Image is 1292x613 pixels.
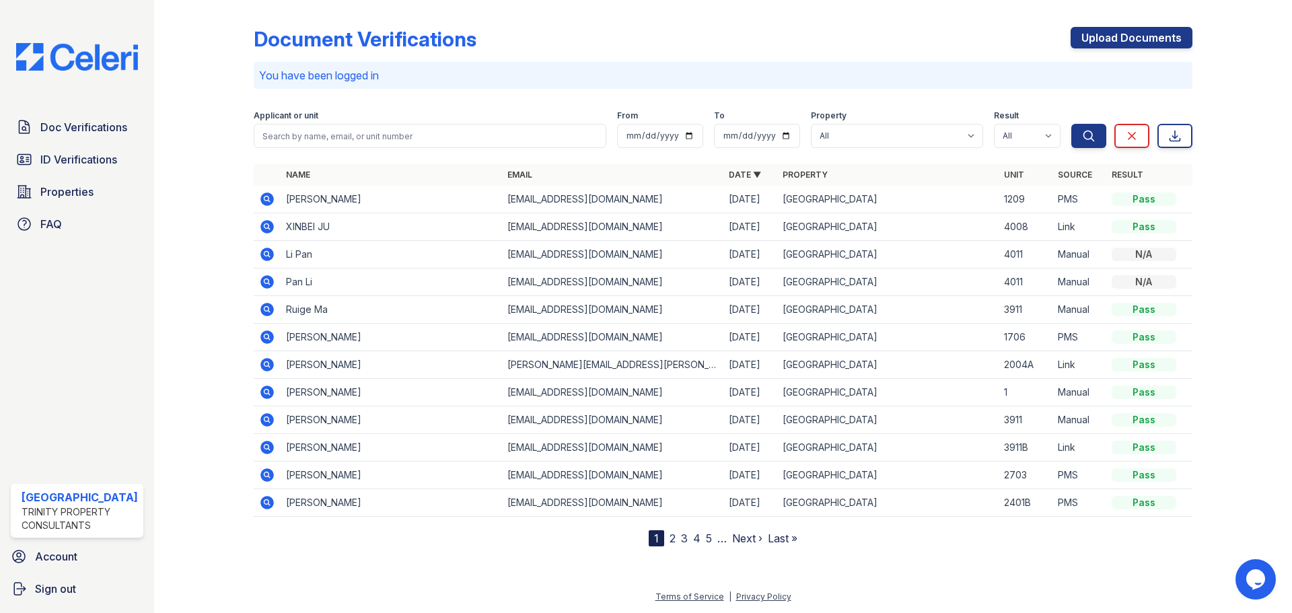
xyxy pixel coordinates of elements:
td: [DATE] [723,379,777,406]
span: FAQ [40,216,62,232]
td: 2004A [999,351,1052,379]
a: Sign out [5,575,149,602]
td: [GEOGRAPHIC_DATA] [777,324,999,351]
a: Next › [732,532,762,545]
td: [GEOGRAPHIC_DATA] [777,351,999,379]
a: Unit [1004,170,1024,180]
td: [PERSON_NAME] [281,379,502,406]
div: Trinity Property Consultants [22,505,138,532]
td: 1706 [999,324,1052,351]
label: Result [994,110,1019,121]
td: [PERSON_NAME] [281,186,502,213]
td: [EMAIL_ADDRESS][DOMAIN_NAME] [502,406,723,434]
div: Pass [1112,413,1176,427]
div: N/A [1112,248,1176,261]
p: You have been logged in [259,67,1187,83]
a: Last » [768,532,797,545]
div: N/A [1112,275,1176,289]
label: To [714,110,725,121]
td: XINBEI JU [281,213,502,241]
div: Pass [1112,441,1176,454]
a: 5 [706,532,712,545]
td: [PERSON_NAME][EMAIL_ADDRESS][PERSON_NAME][DOMAIN_NAME] [502,351,723,379]
a: 3 [681,532,688,545]
td: [PERSON_NAME] [281,406,502,434]
td: [EMAIL_ADDRESS][DOMAIN_NAME] [502,462,723,489]
label: From [617,110,638,121]
td: [EMAIL_ADDRESS][DOMAIN_NAME] [502,324,723,351]
td: [GEOGRAPHIC_DATA] [777,434,999,462]
a: Name [286,170,310,180]
td: [DATE] [723,489,777,517]
a: Account [5,543,149,570]
td: 1 [999,379,1052,406]
td: Manual [1052,296,1106,324]
div: Pass [1112,358,1176,371]
td: [DATE] [723,406,777,434]
td: [GEOGRAPHIC_DATA] [777,241,999,268]
td: [GEOGRAPHIC_DATA] [777,213,999,241]
td: [GEOGRAPHIC_DATA] [777,268,999,296]
td: Link [1052,351,1106,379]
div: Pass [1112,386,1176,399]
td: [GEOGRAPHIC_DATA] [777,406,999,434]
td: [EMAIL_ADDRESS][DOMAIN_NAME] [502,268,723,296]
input: Search by name, email, or unit number [254,124,606,148]
td: Manual [1052,379,1106,406]
td: PMS [1052,324,1106,351]
td: [PERSON_NAME] [281,351,502,379]
td: 1209 [999,186,1052,213]
td: [PERSON_NAME] [281,434,502,462]
div: [GEOGRAPHIC_DATA] [22,489,138,505]
td: [DATE] [723,462,777,489]
div: Pass [1112,303,1176,316]
td: Ruige Ma [281,296,502,324]
td: [PERSON_NAME] [281,462,502,489]
a: Result [1112,170,1143,180]
td: PMS [1052,186,1106,213]
td: Pan Li [281,268,502,296]
td: [GEOGRAPHIC_DATA] [777,379,999,406]
a: ID Verifications [11,146,143,173]
td: Manual [1052,406,1106,434]
a: FAQ [11,211,143,238]
div: Pass [1112,468,1176,482]
span: Doc Verifications [40,119,127,135]
div: 1 [649,530,664,546]
span: Sign out [35,581,76,597]
div: Pass [1112,496,1176,509]
td: [GEOGRAPHIC_DATA] [777,186,999,213]
div: Pass [1112,220,1176,233]
td: PMS [1052,489,1106,517]
td: [DATE] [723,241,777,268]
td: [DATE] [723,268,777,296]
td: [DATE] [723,213,777,241]
td: Li Pan [281,241,502,268]
a: Privacy Policy [736,591,791,602]
a: Date ▼ [729,170,761,180]
span: ID Verifications [40,151,117,168]
td: [EMAIL_ADDRESS][DOMAIN_NAME] [502,213,723,241]
td: [EMAIL_ADDRESS][DOMAIN_NAME] [502,379,723,406]
span: Properties [40,184,94,200]
td: [DATE] [723,186,777,213]
td: 4011 [999,241,1052,268]
a: Doc Verifications [11,114,143,141]
div: Pass [1112,192,1176,206]
td: [EMAIL_ADDRESS][DOMAIN_NAME] [502,186,723,213]
div: Document Verifications [254,27,476,51]
td: 3911B [999,434,1052,462]
td: Link [1052,213,1106,241]
iframe: chat widget [1235,559,1279,600]
td: [EMAIL_ADDRESS][DOMAIN_NAME] [502,296,723,324]
td: [GEOGRAPHIC_DATA] [777,489,999,517]
a: Upload Documents [1071,27,1192,48]
span: … [717,530,727,546]
td: 2703 [999,462,1052,489]
td: [DATE] [723,324,777,351]
span: Account [35,548,77,565]
td: Manual [1052,241,1106,268]
td: 2401B [999,489,1052,517]
td: [EMAIL_ADDRESS][DOMAIN_NAME] [502,434,723,462]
